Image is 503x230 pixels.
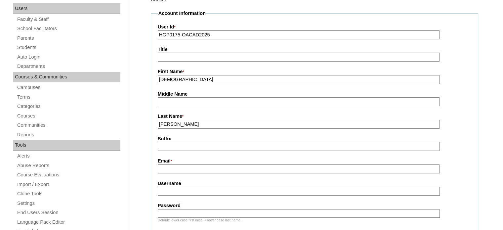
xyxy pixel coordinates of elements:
a: Settings [17,199,120,207]
a: Courses [17,112,120,120]
a: Alerts [17,152,120,160]
a: Faculty & Staff [17,15,120,23]
label: Last Name [158,113,471,120]
a: Students [17,43,120,52]
div: Default: lower case first initial + lower case last name. [158,218,471,223]
a: Categories [17,102,120,111]
a: End Users Session [17,208,120,217]
label: Email [158,158,471,165]
legend: Account Information [158,10,206,17]
a: Terms [17,93,120,101]
a: School Facilitators [17,24,120,33]
label: Title [158,46,471,53]
div: Tools [13,140,120,151]
label: Password [158,202,471,209]
label: Middle Name [158,91,471,98]
a: Parents [17,34,120,42]
a: Communities [17,121,120,129]
a: Import / Export [17,180,120,189]
div: Users [13,3,120,14]
a: Language Pack Editor [17,218,120,226]
a: Auto Login [17,53,120,61]
label: First Name [158,68,471,75]
label: User Id [158,23,471,31]
a: Course Evaluations [17,171,120,179]
label: Username [158,180,471,187]
label: Suffix [158,135,471,142]
a: Abuse Reports [17,161,120,170]
a: Campuses [17,83,120,92]
a: Departments [17,62,120,70]
a: Reports [17,131,120,139]
div: Courses & Communities [13,72,120,82]
a: Clone Tools [17,190,120,198]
